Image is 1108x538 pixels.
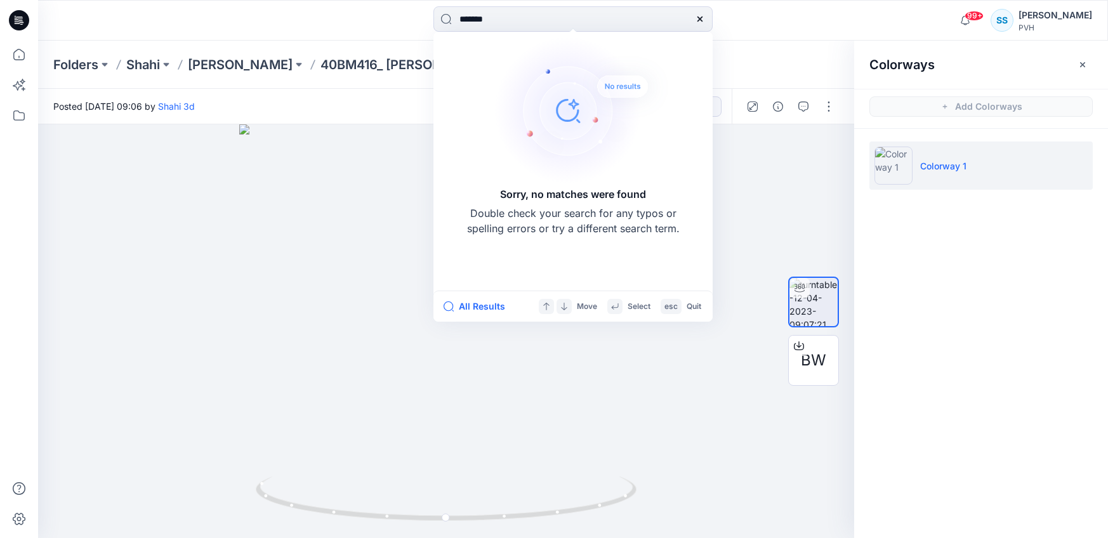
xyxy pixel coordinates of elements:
p: Move [577,300,597,313]
a: Folders [53,56,98,74]
button: Details [768,96,788,117]
p: Double check your search for any typos or spelling errors or try a different search term. [465,206,681,236]
a: Shahi [126,56,160,74]
button: All Results [444,299,513,314]
a: [PERSON_NAME] [188,56,293,74]
span: Posted [DATE] 09:06 by [53,100,195,113]
div: PVH [1019,23,1092,32]
div: [PERSON_NAME] [1019,8,1092,23]
p: Quit [687,300,701,313]
p: Select [628,300,650,313]
h5: Sorry, no matches were found [500,187,646,202]
div: SS [991,9,1013,32]
span: 99+ [965,11,984,21]
a: Shahi 3d [158,101,195,112]
p: Colorway 1 [920,159,966,173]
img: Colorway 1 [874,147,913,185]
h2: Colorways [869,57,935,72]
span: BW [801,349,826,372]
p: esc [664,300,678,313]
img: turntable-12-04-2023-09:07:21 [789,278,838,326]
img: Sorry, no matches were found [494,34,672,187]
p: 40BM416_ [PERSON_NAME] WAFFLE RIB INSET PLACKET POLO_V01 [320,56,556,74]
